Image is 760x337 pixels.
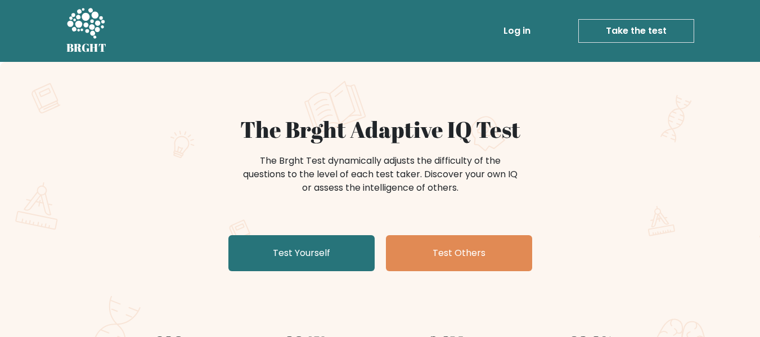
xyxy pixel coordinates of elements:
[228,235,375,271] a: Test Yourself
[66,5,107,57] a: BRGHT
[499,20,535,42] a: Log in
[578,19,694,43] a: Take the test
[106,116,655,143] h1: The Brght Adaptive IQ Test
[240,154,521,195] div: The Brght Test dynamically adjusts the difficulty of the questions to the level of each test take...
[386,235,532,271] a: Test Others
[66,41,107,55] h5: BRGHT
